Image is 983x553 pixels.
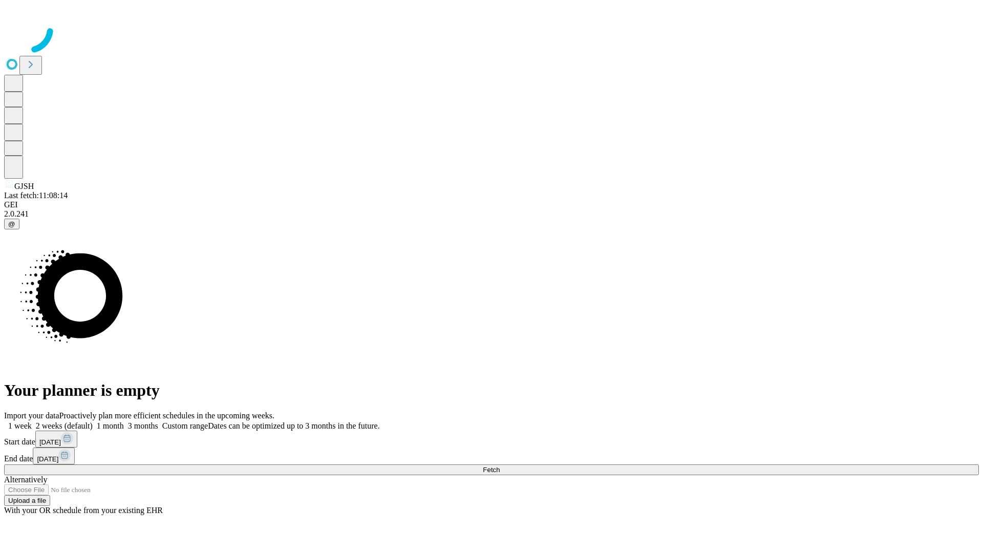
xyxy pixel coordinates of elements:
[4,219,19,229] button: @
[4,209,979,219] div: 2.0.241
[4,506,163,515] span: With your OR schedule from your existing EHR
[128,421,158,430] span: 3 months
[35,431,77,448] button: [DATE]
[4,381,979,400] h1: Your planner is empty
[97,421,124,430] span: 1 month
[483,466,500,474] span: Fetch
[4,448,979,464] div: End date
[4,411,59,420] span: Import your data
[8,220,15,228] span: @
[36,421,93,430] span: 2 weeks (default)
[59,411,274,420] span: Proactively plan more efficient schedules in the upcoming weeks.
[4,191,68,200] span: Last fetch: 11:08:14
[162,421,208,430] span: Custom range
[37,455,58,463] span: [DATE]
[8,421,32,430] span: 1 week
[208,421,379,430] span: Dates can be optimized up to 3 months in the future.
[39,438,61,446] span: [DATE]
[4,464,979,475] button: Fetch
[4,431,979,448] div: Start date
[4,495,50,506] button: Upload a file
[14,182,34,190] span: GJSH
[4,475,47,484] span: Alternatively
[4,200,979,209] div: GEI
[33,448,75,464] button: [DATE]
